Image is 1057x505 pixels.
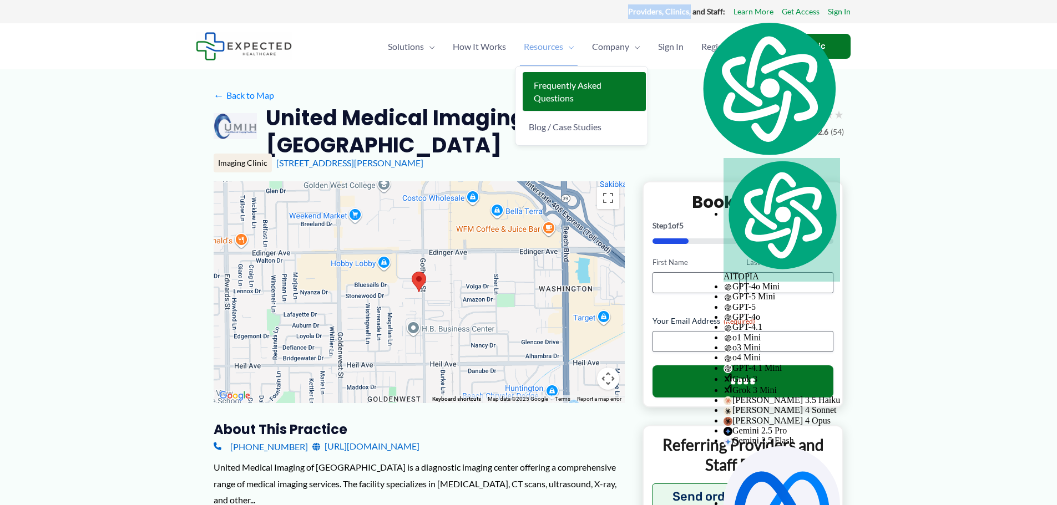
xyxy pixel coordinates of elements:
span: Menu Toggle [629,27,640,66]
div: Imaging Clinic [214,154,272,172]
div: GPT-5 [724,302,840,312]
img: gpt-black.svg [724,334,732,343]
div: [PERSON_NAME] 3.5 Haiku [724,395,840,405]
div: [PERSON_NAME] 4 Sonnet [724,405,840,415]
a: Blog / Case Studies [520,114,643,140]
div: o3 Mini [724,343,840,353]
h3: About this practice [214,421,625,438]
a: How It Works [444,27,515,66]
a: ←Back to Map [214,87,274,104]
img: Google [216,389,253,403]
p: Step of [653,222,834,229]
div: Gemini 2.5 Pro [724,426,840,436]
a: ResourcesMenu Toggle [515,27,583,66]
img: gemini-15-pro.svg [724,427,732,436]
a: CompanyMenu Toggle [583,27,649,66]
span: ← [214,90,224,100]
span: Solutions [388,27,424,66]
span: Resources [524,27,563,66]
h2: Book Online [653,191,834,213]
img: claude-35-opus.svg [724,417,732,426]
div: o4 Mini [724,353,840,363]
img: gpt-black.svg [724,354,732,363]
div: GPT-4.1 [724,322,840,332]
img: logo.svg [697,19,840,158]
img: gpt-black.svg [724,364,732,373]
img: gemini-20-flash.svg [724,437,732,446]
button: Map camera controls [597,368,619,390]
span: 5 [679,221,684,230]
a: Get Access [782,4,820,19]
div: [PERSON_NAME] 4 Opus [724,416,840,426]
img: claude-35-haiku.svg [724,396,732,405]
label: First Name [653,257,740,268]
div: GPT-4o Mini [724,282,840,292]
img: gpt-black.svg [724,303,732,312]
span: Company [592,27,629,66]
img: gpt-black.svg [724,293,732,302]
label: Your Email Address [653,315,834,327]
p: Referring Providers and Staff Portal [652,435,835,475]
a: Report a map error [577,396,621,402]
div: GPT-4o [724,312,840,322]
strong: Providers, Clinics, and Staff: [628,7,725,16]
div: GPT-4.1 Mini [724,363,840,373]
span: Blog / Case Studies [529,121,601,132]
span: Map data ©2025 Google [488,396,548,402]
a: Learn More [734,4,773,19]
a: Open this area in Google Maps (opens a new window) [216,389,253,403]
div: Grok 3 Mini [724,384,840,395]
div: AITOPIA [724,158,840,282]
a: [URL][DOMAIN_NAME] [312,438,419,455]
img: gpt-black.svg [724,344,732,353]
div: Grok 3 [724,373,840,384]
div: o1 Mini [724,333,840,343]
nav: Primary Site Navigation [379,27,742,66]
span: Frequently Asked Questions [534,80,601,103]
span: Menu Toggle [563,27,574,66]
button: Keyboard shortcuts [432,395,481,403]
span: 1 [667,221,672,230]
a: [PHONE_NUMBER] [214,438,308,455]
div: Gemini 2.5 Flash [724,436,840,446]
a: Sign In [828,4,851,19]
a: Register [692,27,742,66]
span: Menu Toggle [424,27,435,66]
img: logo.svg [724,158,840,272]
img: claude-35-sonnet.svg [724,407,732,416]
img: gpt-black.svg [724,324,732,333]
div: GPT-5 Mini [724,292,840,302]
span: Sign In [658,27,684,66]
a: Sign In [649,27,692,66]
h2: United Medical Imaging of [GEOGRAPHIC_DATA] [266,104,785,159]
a: [STREET_ADDRESS][PERSON_NAME] [276,157,423,168]
span: How It Works [453,27,506,66]
img: gpt-black.svg [724,283,732,292]
a: Terms (opens in new tab) [555,396,570,402]
button: Toggle fullscreen view [597,187,619,209]
a: Frequently Asked Questions [523,72,646,111]
img: Expected Healthcare Logo - side, dark font, small [196,32,292,60]
a: SolutionsMenu Toggle [379,27,444,66]
img: gpt-black.svg [724,313,732,322]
